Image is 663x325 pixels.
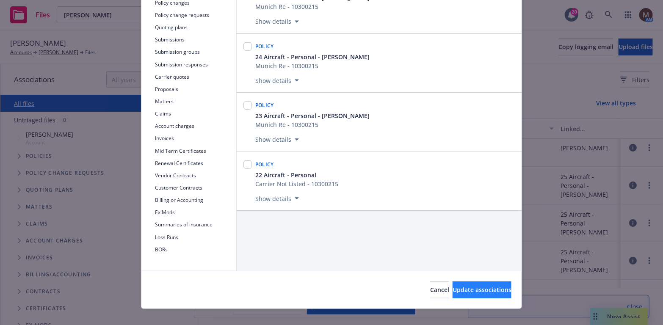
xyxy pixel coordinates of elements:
button: Ex Mods [148,206,236,218]
button: Customer Contracts [148,182,236,194]
button: Submission groups [148,46,236,58]
button: Show details [252,135,302,145]
button: Matters [148,95,236,107]
button: Submission responses [148,58,236,71]
button: Renewal Certificates [148,157,236,169]
button: 23 Aircraft - Personal - [PERSON_NAME] [255,111,370,120]
button: Update associations [453,281,511,298]
button: Show details [252,75,302,85]
button: Proposals [148,83,236,95]
div: Munich Re - 10300215 [255,2,370,11]
button: Mid Term Certificates [148,145,236,157]
button: BORs [148,243,236,256]
div: Carrier Not Listed - 10300215 [255,179,338,188]
button: Summaries of insurance [148,218,236,231]
button: 24 Aircraft - Personal - [PERSON_NAME] [255,52,370,61]
span: Policy [255,161,274,168]
button: Cancel [430,281,449,298]
span: Policy [255,43,274,50]
button: Claims [148,107,236,120]
button: Quoting plans [148,21,236,33]
button: Show details [252,17,302,27]
span: Cancel [430,286,449,294]
span: Policy [255,102,274,109]
button: Submissions [148,33,236,46]
button: Account charges [148,120,236,132]
div: Munich Re - 10300215 [255,120,370,129]
button: Policy change requests [148,9,236,21]
button: Invoices [148,132,236,144]
button: Carrier quotes [148,71,236,83]
span: 22 Aircraft - Personal [255,171,316,179]
button: Vendor Contracts [148,169,236,182]
button: Loss Runs [148,231,236,243]
button: Show details [252,193,302,204]
button: 22 Aircraft - Personal [255,171,338,179]
button: Billing or Accounting [148,194,236,206]
span: Update associations [453,286,511,294]
div: Munich Re - 10300215 [255,61,370,70]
